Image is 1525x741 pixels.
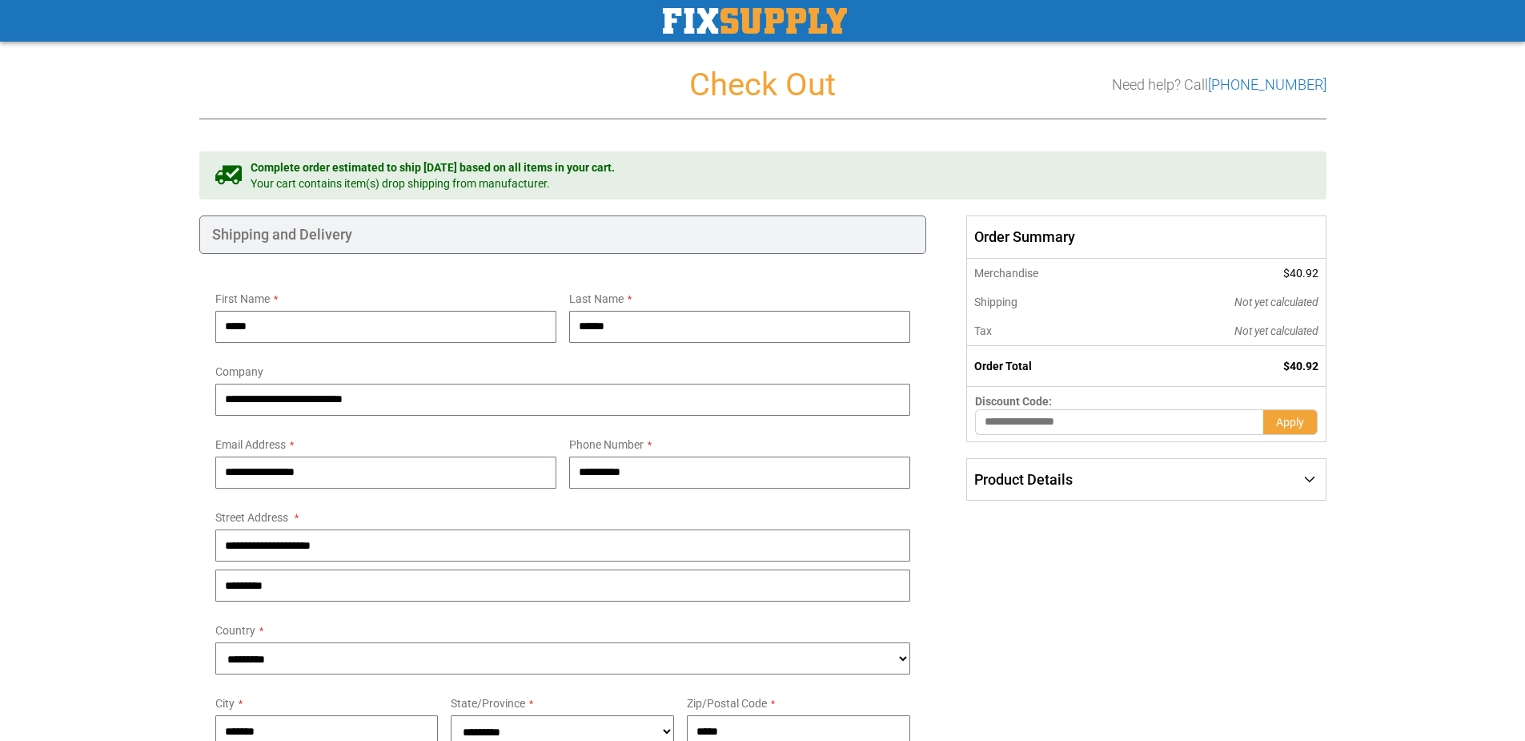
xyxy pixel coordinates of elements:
[569,438,644,451] span: Phone Number
[663,8,847,34] img: Fix Industrial Supply
[569,292,624,305] span: Last Name
[451,697,525,710] span: State/Province
[215,624,255,637] span: Country
[215,697,235,710] span: City
[967,259,1126,288] th: Merchandise
[251,159,615,175] span: Complete order estimated to ship [DATE] based on all items in your cart.
[215,438,286,451] span: Email Address
[215,511,288,524] span: Street Address
[251,175,615,191] span: Your cart contains item(s) drop shipping from manufacturer.
[966,215,1326,259] span: Order Summary
[1283,267,1318,280] span: $40.92
[967,316,1126,346] th: Tax
[199,67,1326,103] h1: Check Out
[215,365,263,378] span: Company
[663,8,847,34] a: store logo
[974,471,1073,488] span: Product Details
[1234,324,1318,337] span: Not yet calculated
[199,215,927,254] div: Shipping and Delivery
[974,360,1032,373] strong: Order Total
[1283,360,1318,373] span: $40.92
[1234,296,1318,308] span: Not yet calculated
[1263,409,1318,435] button: Apply
[687,697,767,710] span: Zip/Postal Code
[1208,76,1326,93] a: [PHONE_NUMBER]
[975,395,1052,408] span: Discount Code:
[1112,77,1326,93] h3: Need help? Call
[215,292,270,305] span: First Name
[1276,416,1304,429] span: Apply
[974,296,1017,308] span: Shipping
